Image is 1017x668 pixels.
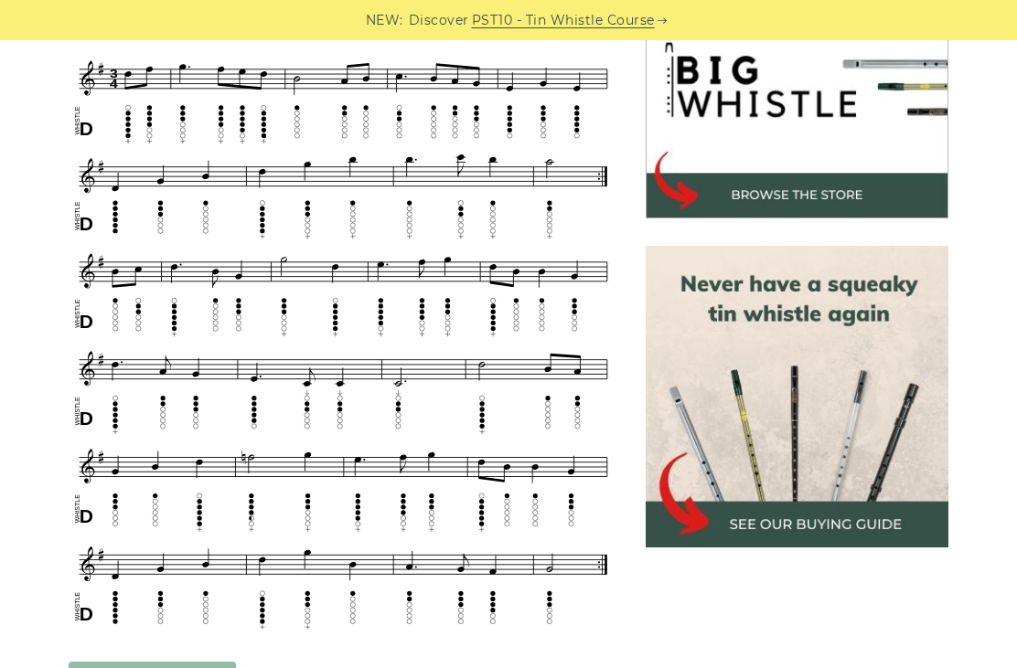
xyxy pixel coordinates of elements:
[409,10,469,31] span: Discover
[366,10,403,31] span: NEW:
[69,10,618,634] img: Ashokan Farewell Tin Whistle Tab & Sheet Music
[646,246,948,548] img: tin whistle buying guide
[472,10,655,31] a: PST10 - Tin Whistle Course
